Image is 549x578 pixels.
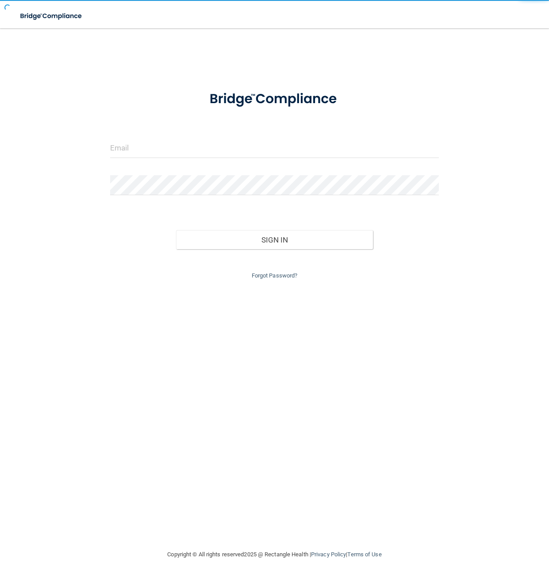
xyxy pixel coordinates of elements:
a: Privacy Policy [311,551,346,558]
img: bridge_compliance_login_screen.278c3ca4.svg [196,81,353,117]
img: bridge_compliance_login_screen.278c3ca4.svg [13,7,90,25]
button: Sign In [176,230,373,250]
a: Forgot Password? [252,272,298,279]
a: Terms of Use [347,551,381,558]
input: Email [110,138,439,158]
div: Copyright © All rights reserved 2025 @ Rectangle Health | | [113,540,436,569]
